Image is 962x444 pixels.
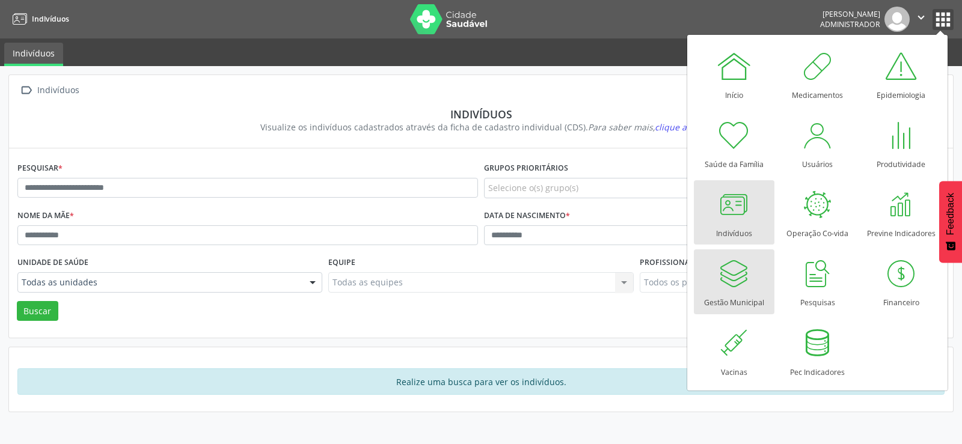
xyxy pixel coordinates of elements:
[17,207,74,225] label: Nome da mãe
[17,82,35,99] i: 
[640,254,694,272] label: Profissional
[915,11,928,24] i: 
[910,7,933,32] button: 
[777,249,858,314] a: Pesquisas
[488,181,578,194] span: Selecione o(s) grupo(s)
[35,82,81,99] div: Indivíduos
[17,82,81,99] a:  Indivíduos
[484,207,570,225] label: Data de nascimento
[588,121,702,133] i: Para saber mais,
[945,193,956,235] span: Feedback
[17,301,58,321] button: Buscar
[8,9,69,29] a: Indivíduos
[939,181,962,263] button: Feedback - Mostrar pesquisa
[484,159,568,178] label: Grupos prioritários
[861,42,942,106] a: Epidemiologia
[933,9,954,30] button: apps
[17,368,945,395] div: Realize uma busca para ver os indivíduos.
[694,319,774,383] a: Vacinas
[694,111,774,175] a: Saúde da Família
[32,14,69,24] span: Indivíduos
[884,7,910,32] img: img
[694,249,774,314] a: Gestão Municipal
[694,180,774,245] a: Indivíduos
[861,180,942,245] a: Previne Indicadores
[861,249,942,314] a: Financeiro
[777,111,858,175] a: Usuários
[694,42,774,106] a: Início
[777,42,858,106] a: Medicamentos
[861,111,942,175] a: Produtividade
[777,319,858,383] a: Pec Indicadores
[17,159,63,178] label: Pesquisar
[26,108,936,121] div: Indivíduos
[820,19,880,29] span: Administrador
[820,9,880,19] div: [PERSON_NAME]
[777,180,858,245] a: Operação Co-vida
[17,254,88,272] label: Unidade de saúde
[4,43,63,66] a: Indivíduos
[22,276,298,288] span: Todas as unidades
[655,121,702,133] span: clique aqui!
[26,121,936,133] div: Visualize os indivíduos cadastrados através da ficha de cadastro individual (CDS).
[328,254,355,272] label: Equipe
